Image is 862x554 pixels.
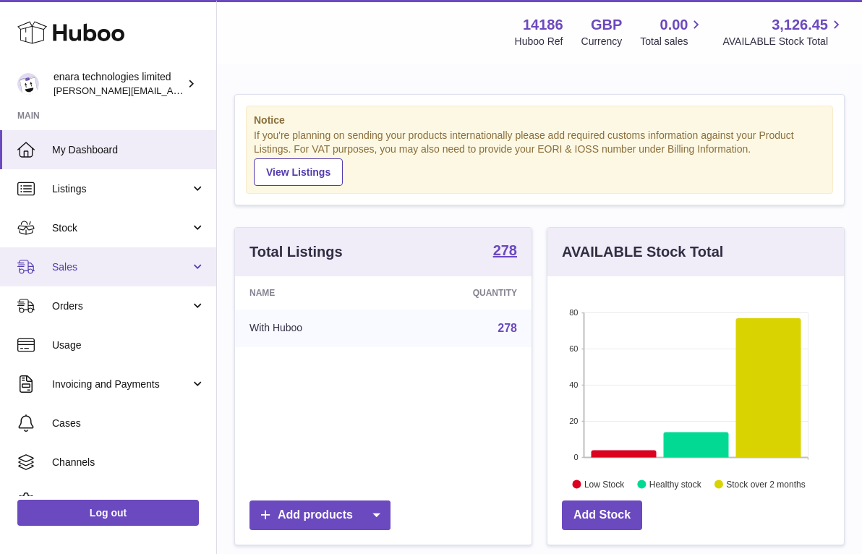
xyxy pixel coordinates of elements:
[52,378,190,391] span: Invoicing and Payments
[249,242,343,262] h3: Total Listings
[52,143,205,157] span: My Dashboard
[52,495,205,508] span: Settings
[726,479,805,489] text: Stock over 2 months
[54,85,290,96] span: [PERSON_NAME][EMAIL_ADDRESS][DOMAIN_NAME]
[515,35,563,48] div: Huboo Ref
[52,456,205,469] span: Channels
[562,242,723,262] h3: AVAILABLE Stock Total
[254,114,825,127] strong: Notice
[584,479,625,489] text: Low Stock
[17,500,199,526] a: Log out
[722,15,845,48] a: 3,126.45 AVAILABLE Stock Total
[649,479,702,489] text: Healthy stock
[52,260,190,274] span: Sales
[52,221,190,235] span: Stock
[493,243,517,257] strong: 278
[523,15,563,35] strong: 14186
[249,500,391,530] a: Add products
[54,70,184,98] div: enara technologies limited
[591,15,622,35] strong: GBP
[52,299,190,313] span: Orders
[581,35,623,48] div: Currency
[562,500,642,530] a: Add Stock
[640,35,704,48] span: Total sales
[493,243,517,260] a: 278
[235,276,391,310] th: Name
[235,310,391,347] td: With Huboo
[254,129,825,185] div: If you're planning on sending your products internationally please add required customs informati...
[569,417,578,425] text: 20
[722,35,845,48] span: AVAILABLE Stock Total
[640,15,704,48] a: 0.00 Total sales
[391,276,532,310] th: Quantity
[569,380,578,389] text: 40
[52,182,190,196] span: Listings
[772,15,828,35] span: 3,126.45
[569,308,578,317] text: 80
[498,322,517,334] a: 278
[52,417,205,430] span: Cases
[660,15,688,35] span: 0.00
[569,344,578,353] text: 60
[254,158,343,186] a: View Listings
[17,73,39,95] img: Dee@enara.co
[52,338,205,352] span: Usage
[573,453,578,461] text: 0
